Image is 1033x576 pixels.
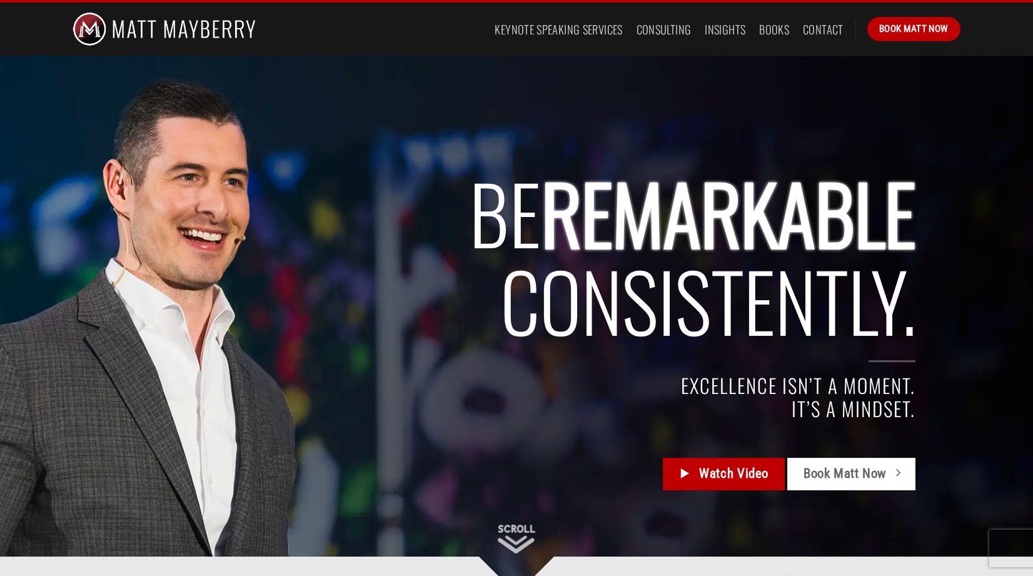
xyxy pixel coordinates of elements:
[804,463,887,484] span: Book Matt Now
[705,18,745,41] a: Insights
[498,525,535,553] img: Scroll Down
[787,458,915,490] a: Book Matt Now
[699,463,768,484] span: Watch Video
[172,169,915,345] h2: BE
[172,397,915,420] h4: IT’S A MINDSET.
[803,18,844,41] a: Contact
[172,374,915,397] h4: EXCELLENCE ISN’T A MOMENT.
[637,18,692,41] a: Consulting
[73,3,256,56] img: Matt Mayberry
[759,18,789,41] a: Books
[663,458,785,490] a: Watch Video
[541,153,915,271] span: REMARKABLE
[867,17,960,41] a: Book Matt Now
[495,18,622,41] a: Keynote Speaking Services
[879,21,949,36] span: Book Matt Now
[500,241,915,359] span: Consistently.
